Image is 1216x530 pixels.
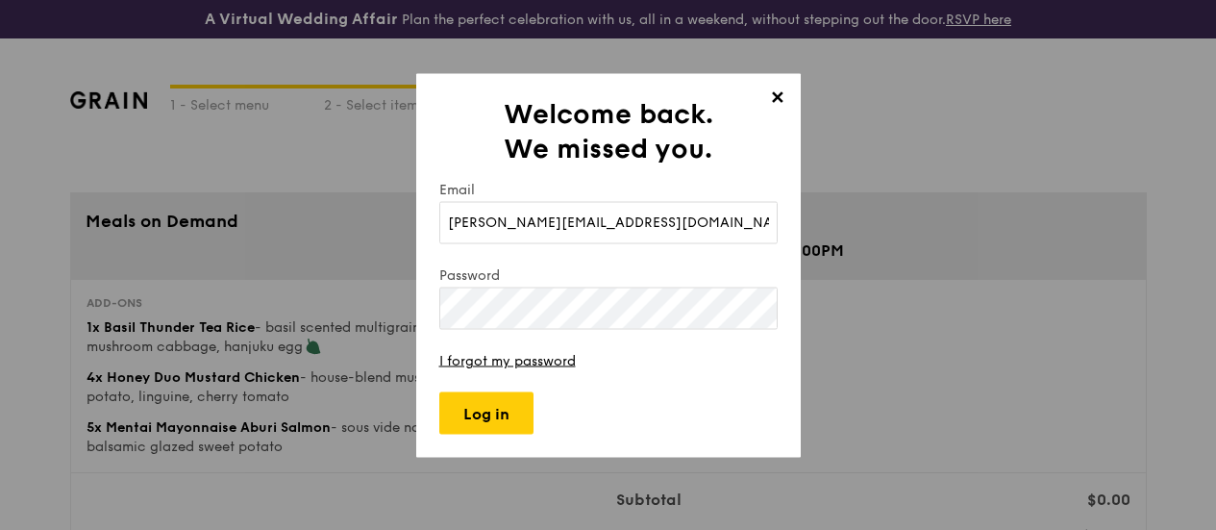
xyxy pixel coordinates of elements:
[439,391,534,434] input: Log in
[764,87,791,114] span: ✕
[439,96,778,165] h2: Welcome back. We missed you.
[439,266,778,283] label: Password
[439,181,778,197] label: Email
[439,352,576,368] a: I forgot my password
